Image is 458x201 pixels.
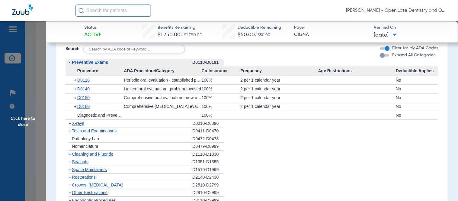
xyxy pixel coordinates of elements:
span: + [69,128,71,133]
span: Space Maintainers [72,167,107,172]
span: X-rays [72,121,84,126]
div: 100% [202,85,241,93]
span: Crowns, [MEDICAL_DATA] [72,183,123,187]
input: Search for patients [75,5,151,17]
span: + [74,93,77,102]
div: 2 per 1 calendar year [241,93,318,102]
span: + [69,175,71,180]
div: Periodic oral evaluation - established patient [124,76,201,84]
span: + [69,121,71,126]
span: $50.00 [238,32,255,37]
div: 2 per 1 calendar year [241,102,318,111]
span: [DATE] [374,31,397,39]
div: D2910-D2999 [192,189,224,197]
img: Zuub Logo [12,5,33,15]
div: D1351-D1355 [192,158,224,166]
span: Verified On [374,24,448,31]
span: Procedure [66,66,124,76]
div: 100% [202,111,241,119]
div: 2 per 1 calendar year [241,85,318,93]
div: D0411-D0470 [192,127,224,135]
iframe: Chat Widget [428,172,458,201]
div: No [396,111,438,119]
span: Deductible Applies [396,66,438,76]
span: D0150 [77,95,90,100]
span: D0140 [77,86,90,91]
input: Search by ADA code or keyword… [83,45,185,53]
span: Nomenclature [72,144,98,149]
span: Cleaning and Fluoride [72,152,113,157]
span: $1,750.00 [158,32,181,37]
div: D1510-D1999 [192,166,224,174]
div: Comprehensive [MEDICAL_DATA] evaluation - new or established patient [124,102,201,111]
div: 100% [202,76,241,84]
span: Search [66,46,79,52]
span: Diagnostic and Preventive* [77,113,128,118]
div: D1110-D1330 [192,151,224,158]
label: Filter for My ADA Codes [391,45,438,51]
span: + [69,183,71,187]
span: Restorations [72,175,96,180]
span: + [69,152,71,157]
span: Status [84,24,101,31]
div: D0210-D0396 [192,120,224,128]
span: CIGNA [294,31,369,39]
div: D2510-D2799 [192,181,224,189]
span: + [74,102,77,111]
span: D0180 [77,104,90,109]
span: + [69,190,71,195]
span: + [69,167,71,172]
span: Preventive Exams [72,60,108,65]
span: + [74,85,77,93]
span: + [74,76,77,84]
div: Limited oral evaluation - problem focused [124,85,201,93]
img: Search Icon [78,8,84,13]
span: D0120 [77,78,90,83]
span: Deductible Remaining [238,24,281,31]
div: No [396,85,438,93]
span: Active [84,31,101,39]
div: No [396,76,438,84]
span: Payer [294,24,369,31]
span: / $1,750.00 [181,33,202,37]
span: Sealants [72,159,88,164]
div: D2140-D2430 [192,173,224,181]
div: No [396,93,438,102]
span: Other Restorations [72,190,107,195]
span: Pathology Lab [72,136,99,141]
div: 100% [202,93,241,102]
span: Age Restrictions [318,66,396,76]
span: Frequency [241,66,318,76]
div: No [396,102,438,111]
span: Benefits Remaining [158,24,202,31]
div: D0110-D0191 [192,59,224,66]
div: 100% [202,102,241,111]
span: / $50.00 [255,34,271,37]
div: D0479-D0999 [192,143,224,151]
div: D0472-D0478 [192,135,224,143]
span: + [69,159,71,164]
span: Expand All Categories [392,53,435,57]
span: Tests and Examinations [72,128,117,133]
span: [PERSON_NAME] - Open Late Dentistry and Orthodontics [346,8,446,14]
span: Co-Insurance [202,66,241,76]
div: 2 per 1 calendar year [241,76,318,84]
span: - [69,60,70,65]
span: ADA Procedure/Category [124,66,201,76]
div: Comprehensive oral evaluation - new or established patient [124,93,201,102]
